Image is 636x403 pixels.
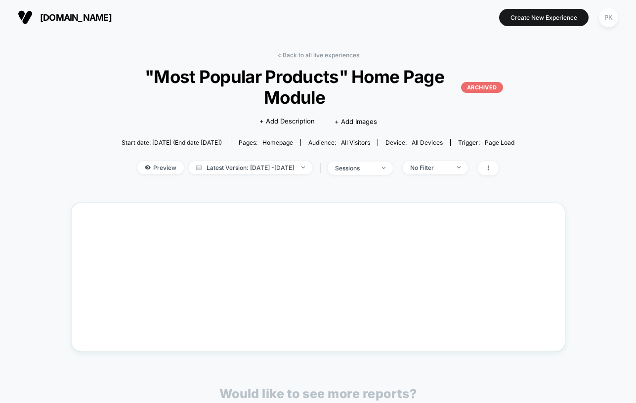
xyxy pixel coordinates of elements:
[412,139,443,146] span: all devices
[277,51,359,59] a: < Back to all live experiences
[378,139,450,146] span: Device:
[18,10,33,25] img: Visually logo
[457,166,461,168] img: end
[122,139,222,146] span: Start date: [DATE] (End date [DATE])
[262,139,293,146] span: homepage
[335,118,377,125] span: + Add Images
[335,164,375,172] div: sessions
[15,9,115,25] button: [DOMAIN_NAME]
[499,9,589,26] button: Create New Experience
[196,165,202,170] img: calendar
[461,82,503,93] p: ARCHIVED
[259,117,315,126] span: + Add Description
[410,164,450,171] div: No Filter
[485,139,514,146] span: Page Load
[239,139,293,146] div: Pages:
[317,161,328,175] span: |
[458,139,514,146] div: Trigger:
[189,161,312,174] span: Latest Version: [DATE] - [DATE]
[382,167,385,169] img: end
[301,166,305,168] img: end
[341,139,370,146] span: All Visitors
[219,386,417,401] p: Would like to see more reports?
[308,139,370,146] div: Audience:
[596,7,621,28] button: PK
[137,161,184,174] span: Preview
[133,66,503,108] span: "Most Popular Products" Home Page Module
[599,8,618,27] div: PK
[40,12,112,23] span: [DOMAIN_NAME]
